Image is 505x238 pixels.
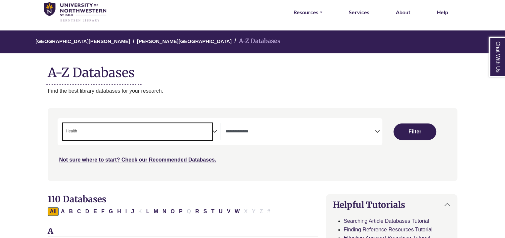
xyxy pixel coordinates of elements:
button: Helpful Tutorials [326,194,457,215]
button: Filter Results M [152,207,160,216]
button: Filter Results O [168,207,176,216]
span: Health [66,128,77,134]
nav: Search filters [48,108,457,180]
button: Filter Results N [161,207,168,216]
button: Filter Results B [67,207,75,216]
a: Services [349,8,369,17]
button: Filter Results U [217,207,225,216]
span: 110 Databases [48,194,106,205]
a: About [396,8,410,17]
nav: breadcrumb [48,30,457,53]
a: [GEOGRAPHIC_DATA][PERSON_NAME] [35,37,130,44]
button: Filter Results A [59,207,67,216]
a: Finding Reference Resources Tutorial [344,227,433,232]
li: Health [63,128,77,134]
button: Filter Results P [177,207,185,216]
a: Resources [294,8,322,17]
a: Searching Article Databases Tutorial [344,218,429,224]
button: Filter Results E [91,207,99,216]
a: Help [437,8,448,17]
img: library_home [44,2,106,22]
p: Find the best library databases for your research. [48,87,457,95]
a: Not sure where to start? Check our Recommended Databases. [59,157,216,163]
textarea: Search [226,129,375,135]
button: Filter Results V [225,207,232,216]
button: Filter Results R [193,207,201,216]
textarea: Search [78,129,81,135]
button: Filter Results D [83,207,91,216]
button: Filter Results H [115,207,123,216]
button: All [48,207,58,216]
div: Alpha-list to filter by first letter of database name [48,208,273,214]
button: Filter Results L [144,207,152,216]
button: Filter Results J [129,207,136,216]
button: Filter Results F [99,207,107,216]
button: Submit for Search Results [393,123,436,140]
h3: A [48,226,318,236]
button: Filter Results T [209,207,216,216]
button: Filter Results C [75,207,83,216]
h1: A-Z Databases [48,60,457,80]
li: A-Z Databases [232,36,280,46]
button: Filter Results I [123,207,129,216]
button: Filter Results W [233,207,242,216]
button: Filter Results S [201,207,209,216]
button: Filter Results G [107,207,115,216]
a: [PERSON_NAME][GEOGRAPHIC_DATA] [137,37,232,44]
